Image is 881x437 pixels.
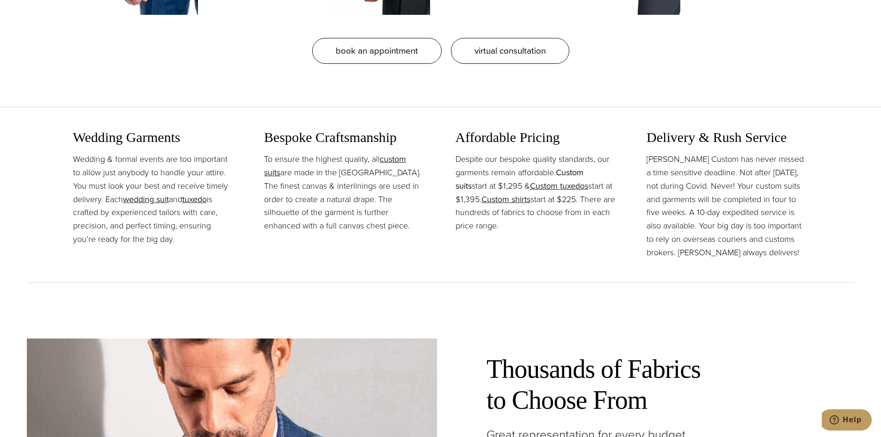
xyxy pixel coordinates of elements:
p: [PERSON_NAME] Custom has never missed a time sensitive deadline. Not after [DATE], not during Cov... [647,153,808,259]
h3: Affordable Pricing [456,129,617,146]
h2: Thousands of Fabrics to Choose From [487,354,831,416]
a: virtual consultation [451,38,569,64]
a: Custom suits [456,166,584,192]
iframe: Opens a widget where you can chat to one of our agents [822,409,872,432]
a: book an appointment [312,38,442,64]
span: virtual consultation [474,44,546,57]
a: tuxedo [182,193,207,205]
a: wedding suit [123,193,169,205]
a: Custom shirts [481,193,530,205]
p: To ensure the highest quality, all are made in the [GEOGRAPHIC_DATA]. The finest canvas & interli... [264,153,426,233]
h3: Wedding Garments [73,129,235,146]
a: Custom tuxedos [530,180,588,192]
span: book an appointment [336,44,418,57]
p: Despite our bespoke quality standards, our garments remain affordable. start at $1,295 & start at... [456,153,617,233]
p: Wedding & formal events are too important to allow just anybody to handle your attire. You must l... [73,153,235,246]
h3: Bespoke Craftsmanship [264,129,426,146]
h3: Delivery & Rush Service [647,129,808,146]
